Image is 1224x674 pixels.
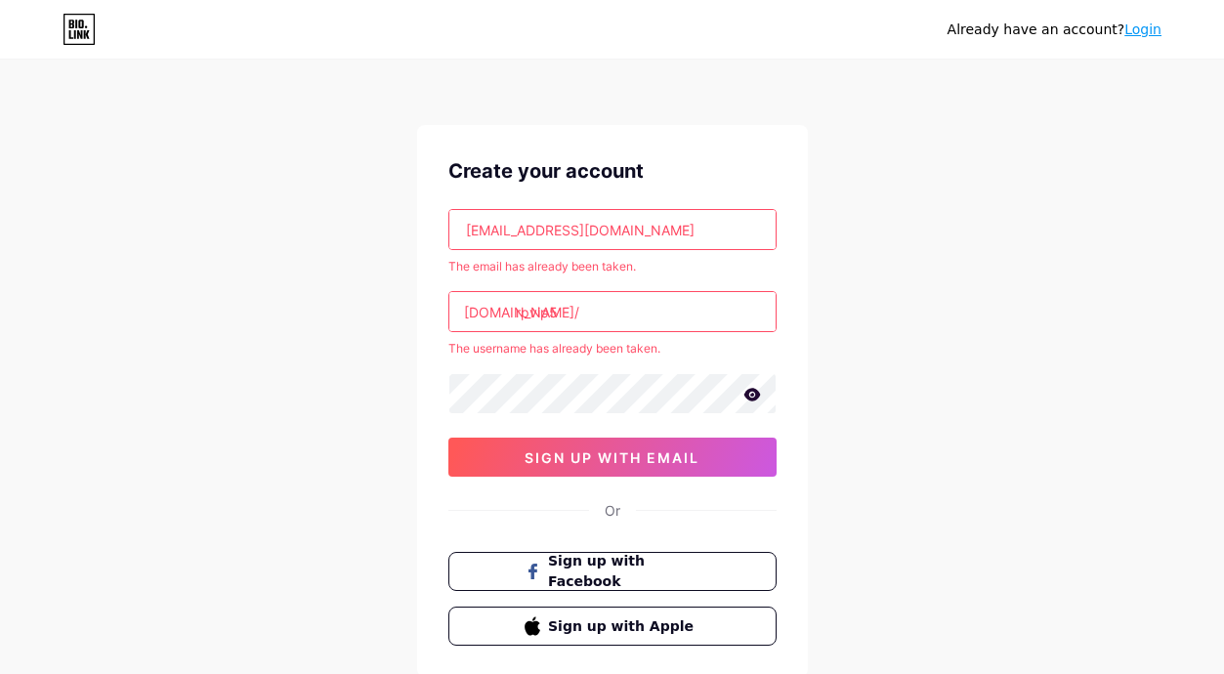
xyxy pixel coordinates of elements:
[448,156,777,186] div: Create your account
[464,302,579,322] div: [DOMAIN_NAME]/
[448,258,777,275] div: The email has already been taken.
[449,292,776,331] input: username
[605,500,620,521] div: Or
[448,607,777,646] button: Sign up with Apple
[449,210,776,249] input: Email
[548,616,699,637] span: Sign up with Apple
[448,340,777,358] div: The username has already been taken.
[525,449,699,466] span: sign up with email
[448,552,777,591] button: Sign up with Facebook
[1124,21,1161,37] a: Login
[448,438,777,477] button: sign up with email
[948,20,1161,40] div: Already have an account?
[548,551,699,592] span: Sign up with Facebook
